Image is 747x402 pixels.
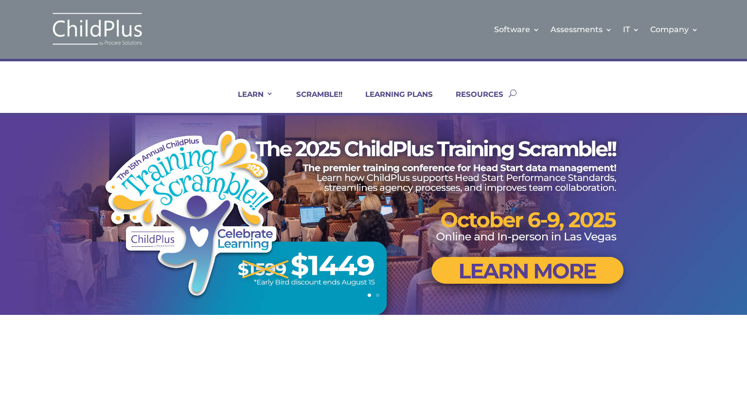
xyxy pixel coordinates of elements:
[623,10,640,49] a: IT
[650,10,698,49] a: Company
[444,90,503,113] a: RESOURCES
[551,10,612,49] a: Assessments
[494,10,540,49] a: Software
[226,90,273,113] a: LEARN
[284,90,342,113] a: SCRAMBLE!!
[368,293,371,297] a: 1
[353,90,433,113] a: LEARNING PLANS
[376,293,379,297] a: 2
